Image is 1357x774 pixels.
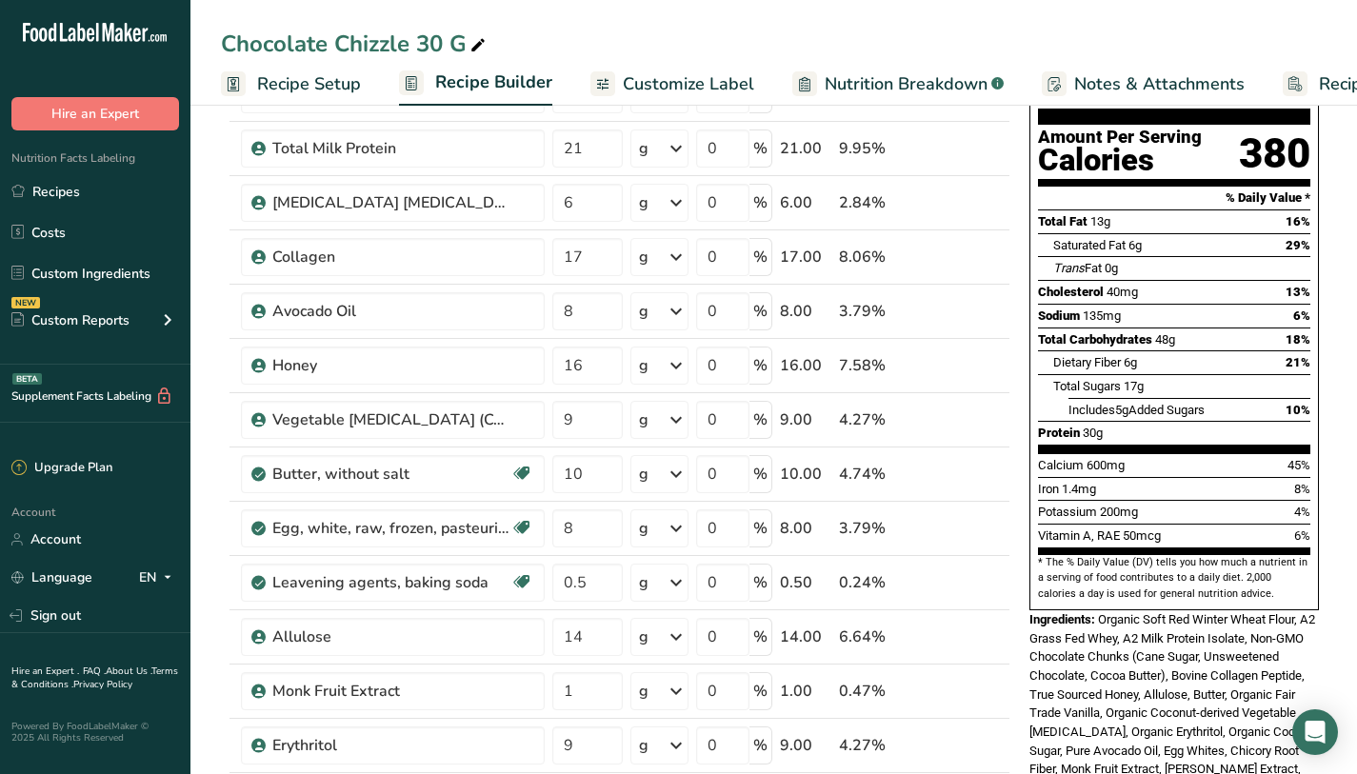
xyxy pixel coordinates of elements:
span: Cholesterol [1038,285,1104,299]
div: g [639,571,649,594]
div: 4.27% [839,734,920,757]
div: Chocolate Chizzle 30 G [221,27,489,61]
span: Total Sugars [1053,379,1121,393]
span: Fat [1053,261,1102,275]
span: 6% [1293,308,1310,323]
a: Nutrition Breakdown [792,63,1004,106]
div: g [639,354,649,377]
div: 3.79% [839,517,920,540]
span: Recipe Setup [257,71,361,97]
div: Butter, without salt [272,463,510,486]
div: g [639,463,649,486]
span: Saturated Fat [1053,238,1126,252]
span: 200mg [1100,505,1138,519]
span: 6g [1128,238,1142,252]
span: 45% [1287,458,1310,472]
div: Erythritol [272,734,510,757]
div: 4.74% [839,463,920,486]
div: g [639,300,649,323]
div: g [639,191,649,214]
span: 18% [1286,332,1310,347]
div: 3.79% [839,300,920,323]
div: NEW [11,297,40,308]
div: Allulose [272,625,510,648]
div: 14.00 [780,625,831,648]
span: 17g [1124,379,1144,393]
div: 0.47% [839,680,920,703]
span: 6% [1294,528,1310,543]
section: % Daily Value * [1038,187,1310,209]
span: Protein [1038,426,1080,440]
div: g [639,137,649,160]
span: Dietary Fiber [1053,355,1121,369]
span: 0g [1105,261,1118,275]
span: Calcium [1038,458,1084,472]
a: Hire an Expert . [11,665,79,678]
span: 48g [1155,332,1175,347]
span: Customize Label [623,71,754,97]
div: 8.06% [839,246,920,268]
div: Leavening agents, baking soda [272,571,510,594]
div: 9.00 [780,408,831,431]
div: 9.95% [839,137,920,160]
div: 8.00 [780,517,831,540]
span: Iron [1038,482,1059,496]
div: EN [139,566,179,589]
span: Ingredients: [1029,612,1095,626]
div: Open Intercom Messenger [1292,709,1338,755]
span: Includes Added Sugars [1068,403,1205,417]
span: 50mcg [1123,528,1161,543]
a: Terms & Conditions . [11,665,178,691]
div: g [639,734,649,757]
div: g [639,625,649,648]
div: 2.84% [839,191,920,214]
span: Notes & Attachments [1074,71,1245,97]
button: Hire an Expert [11,97,179,130]
span: 40mg [1107,285,1138,299]
span: Total Carbohydrates [1038,332,1152,347]
div: 9.00 [780,734,831,757]
div: Upgrade Plan [11,459,112,478]
span: 13g [1090,214,1110,228]
span: 30g [1083,426,1103,440]
div: Egg, white, raw, frozen, pasteurized [272,517,510,540]
div: 6.64% [839,625,920,648]
div: 6.00 [780,191,831,214]
a: Customize Label [590,63,754,106]
div: 10.00 [780,463,831,486]
a: About Us . [106,665,151,678]
div: Custom Reports [11,310,130,330]
a: Recipe Builder [399,61,552,107]
div: 1.00 [780,680,831,703]
span: 21% [1286,355,1310,369]
div: 4.27% [839,408,920,431]
a: FAQ . [83,665,106,678]
div: 8.00 [780,300,831,323]
span: 29% [1286,238,1310,252]
div: Powered By FoodLabelMaker © 2025 All Rights Reserved [11,721,179,744]
span: 4% [1294,505,1310,519]
section: * The % Daily Value (DV) tells you how much a nutrient in a serving of food contributes to a dail... [1038,555,1310,602]
div: g [639,680,649,703]
div: 21.00 [780,137,831,160]
span: Nutrition Breakdown [825,71,988,97]
a: Privacy Policy [73,678,132,691]
div: g [639,517,649,540]
a: Language [11,561,92,594]
div: 7.58% [839,354,920,377]
div: Amount Per Serving [1038,129,1202,147]
span: 13% [1286,285,1310,299]
span: Recipe Builder [435,69,552,95]
div: 380 [1239,129,1310,179]
div: Calories [1038,147,1202,174]
div: Total Milk Protein [272,137,510,160]
span: 10% [1286,403,1310,417]
div: Monk Fruit Extract [272,680,510,703]
div: BETA [12,373,42,385]
span: 16% [1286,214,1310,228]
span: Vitamin A, RAE [1038,528,1120,543]
div: [MEDICAL_DATA] [MEDICAL_DATA] fiber (Chicory Root Powder) [272,191,510,214]
div: 17.00 [780,246,831,268]
div: Honey [272,354,510,377]
div: 16.00 [780,354,831,377]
